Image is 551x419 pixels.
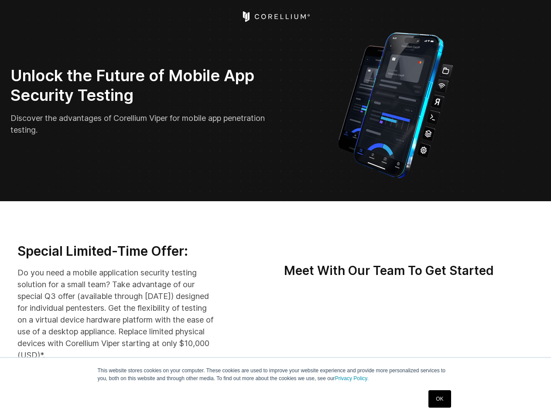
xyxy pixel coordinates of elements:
[330,28,461,180] img: Corellium_VIPER_Hero_1_1x
[284,263,494,278] strong: Meet With Our Team To Get Started
[241,11,310,22] a: Corellium Home
[17,243,216,260] h3: Special Limited-Time Offer:
[335,375,369,381] a: Privacy Policy.
[428,390,451,408] a: OK
[98,367,454,382] p: This website stores cookies on your computer. These cookies are used to improve your website expe...
[10,113,265,134] span: Discover the advantages of Corellium Viper for mobile app penetration testing.
[10,66,270,105] h2: Unlock the Future of Mobile App Security Testing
